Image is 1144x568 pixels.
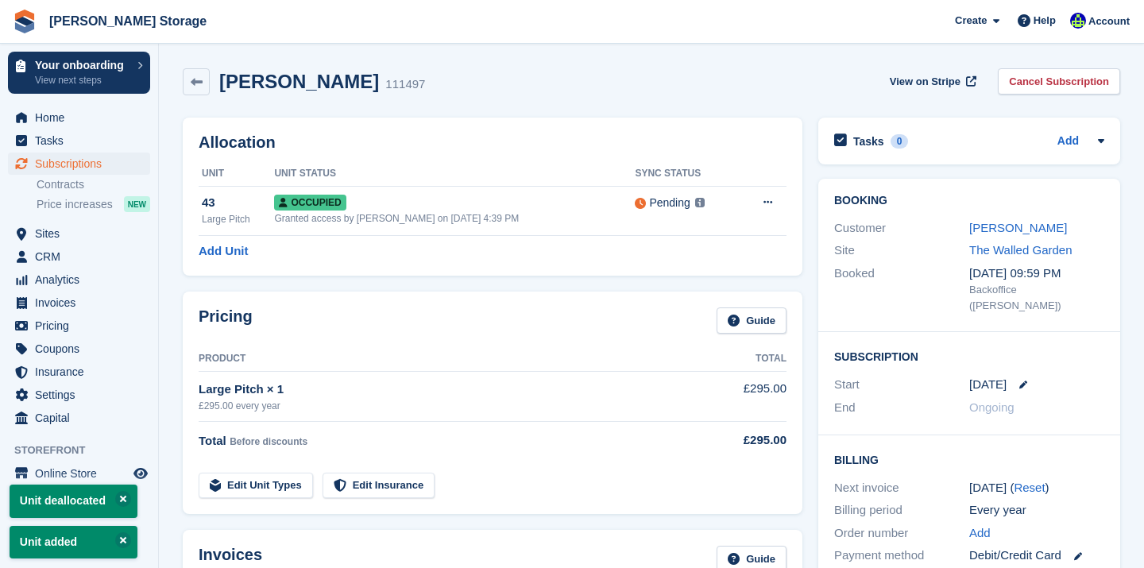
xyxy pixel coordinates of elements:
[35,245,130,268] span: CRM
[199,381,696,399] div: Large Pitch × 1
[883,68,980,95] a: View on Stripe
[834,399,969,417] div: End
[955,13,987,29] span: Create
[35,73,129,87] p: View next steps
[199,242,248,261] a: Add Unit
[35,292,130,314] span: Invoices
[8,292,150,314] a: menu
[230,436,307,447] span: Before discounts
[35,222,130,245] span: Sites
[385,75,425,94] div: 111497
[202,212,274,226] div: Large Pitch
[8,153,150,175] a: menu
[1088,14,1130,29] span: Account
[635,161,737,187] th: Sync Status
[199,161,274,187] th: Unit
[969,501,1104,520] div: Every year
[8,52,150,94] a: Your onboarding View next steps
[199,133,786,152] h2: Allocation
[35,462,130,485] span: Online Store
[124,196,150,212] div: NEW
[8,462,150,485] a: menu
[8,315,150,337] a: menu
[274,195,346,211] span: Occupied
[1057,133,1079,151] a: Add
[696,371,786,421] td: £295.00
[274,161,635,187] th: Unit Status
[35,269,130,291] span: Analytics
[202,194,274,212] div: 43
[131,464,150,483] a: Preview store
[834,524,969,543] div: Order number
[696,346,786,372] th: Total
[35,315,130,337] span: Pricing
[14,442,158,458] span: Storefront
[35,106,130,129] span: Home
[969,547,1104,565] div: Debit/Credit Card
[274,211,635,226] div: Granted access by [PERSON_NAME] on [DATE] 4:39 PM
[35,361,130,383] span: Insurance
[998,68,1120,95] a: Cancel Subscription
[834,219,969,238] div: Customer
[649,195,690,211] div: Pending
[969,221,1067,234] a: [PERSON_NAME]
[35,60,129,71] p: Your onboarding
[834,265,969,314] div: Booked
[8,129,150,152] a: menu
[35,129,130,152] span: Tasks
[891,134,909,149] div: 0
[8,361,150,383] a: menu
[37,197,113,212] span: Price increases
[8,338,150,360] a: menu
[969,282,1104,313] div: Backoffice ([PERSON_NAME])
[969,243,1072,257] a: The Walled Garden
[834,195,1104,207] h2: Booking
[969,524,991,543] a: Add
[323,473,435,499] a: Edit Insurance
[13,10,37,33] img: stora-icon-8386f47178a22dfd0bd8f6a31ec36ba5ce8667c1dd55bd0f319d3a0aa187defe.svg
[199,399,696,413] div: £295.00 every year
[969,479,1104,497] div: [DATE] ( )
[35,338,130,360] span: Coupons
[8,384,150,406] a: menu
[695,198,705,207] img: icon-info-grey-7440780725fd019a000dd9b08b2336e03edf1995a4989e88bcd33f0948082b44.svg
[10,526,137,558] p: Unit added
[199,307,253,334] h2: Pricing
[834,479,969,497] div: Next invoice
[717,307,786,334] a: Guide
[696,431,786,450] div: £295.00
[8,106,150,129] a: menu
[199,434,226,447] span: Total
[969,376,1007,394] time: 2025-10-01 00:00:00 UTC
[8,407,150,429] a: menu
[834,501,969,520] div: Billing period
[834,376,969,394] div: Start
[969,400,1015,414] span: Ongoing
[853,134,884,149] h2: Tasks
[8,222,150,245] a: menu
[8,269,150,291] a: menu
[1070,13,1086,29] img: Louise Pain
[1034,13,1056,29] span: Help
[35,407,130,429] span: Capital
[1014,481,1045,494] a: Reset
[8,245,150,268] a: menu
[35,384,130,406] span: Settings
[35,153,130,175] span: Subscriptions
[969,265,1104,283] div: [DATE] 09:59 PM
[43,8,213,34] a: [PERSON_NAME] Storage
[890,74,960,90] span: View on Stripe
[199,346,696,372] th: Product
[834,348,1104,364] h2: Subscription
[199,473,313,499] a: Edit Unit Types
[834,451,1104,467] h2: Billing
[834,547,969,565] div: Payment method
[37,177,150,192] a: Contracts
[37,195,150,213] a: Price increases NEW
[834,241,969,260] div: Site
[219,71,379,92] h2: [PERSON_NAME]
[10,485,137,517] p: Unit deallocated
